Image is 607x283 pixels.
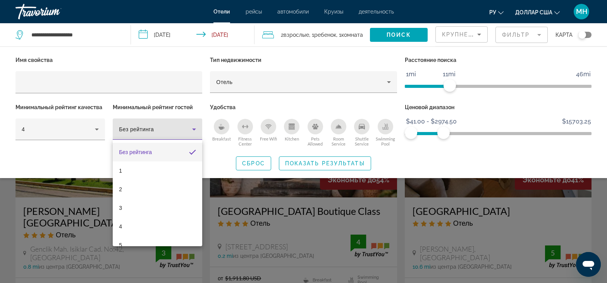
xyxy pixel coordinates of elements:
[113,199,202,217] mat-option: Рейтинг 3
[113,180,202,199] mat-option: Рейтинг 2
[119,223,122,230] font: 4
[119,205,122,211] font: 3
[113,217,202,236] mat-option: Рейтинг 4
[119,168,122,174] font: 1
[119,186,122,192] font: 2
[576,252,601,277] iframe: Кнопка запуска окна обмена сообщениями
[113,161,202,180] mat-option: Рейтинг 1
[113,236,202,254] mat-option: Рейтинг 5
[119,242,122,248] font: 5
[119,149,152,155] font: Без рейтинга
